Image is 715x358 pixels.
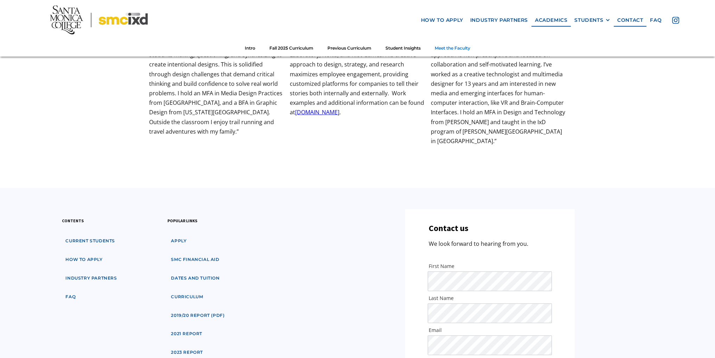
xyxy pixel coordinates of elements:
[238,42,262,55] a: Intro
[167,235,190,248] a: apply
[62,290,79,303] a: faq
[290,22,425,117] p: [PERSON_NAME] is an Internal Communications and Employee Engagement strategist whose portfolio in...
[62,253,106,266] a: how to apply
[167,272,223,285] a: dates and tuition
[431,22,566,146] p: “My goal is to help students discover what they’re truly passionate about, and give them the tool...
[167,253,223,266] a: SMC financial aid
[574,17,603,23] div: STUDENTS
[295,108,339,116] a: [DOMAIN_NAME]
[531,14,571,27] a: Academics
[417,14,466,27] a: how to apply
[62,235,119,248] a: Current students
[646,14,665,27] a: faq
[428,42,477,55] a: Meet the Faculty
[429,327,551,334] label: Email
[262,42,320,55] a: Fall 2025 Curriculum
[50,6,148,34] img: Santa Monica College - SMC IxD logo
[320,42,378,55] a: Previous Curriculum
[429,239,528,249] p: We look forward to hearing from you.
[614,14,646,27] a: contact
[672,17,679,24] img: icon - instagram
[574,17,610,23] div: STUDENTS
[429,263,551,270] label: First Name
[467,14,531,27] a: industry partners
[62,217,84,224] h3: contents
[429,223,468,234] h3: Contact us
[62,272,120,285] a: industry partners
[167,217,197,224] h3: popular links
[149,22,284,136] p: “I aim to [PERSON_NAME] creative problem solvers and empathetic collaborators conscious of the im...
[378,42,428,55] a: Student Insights
[167,309,228,322] a: 2019/20 Report (pdf)
[167,290,206,303] a: curriculum
[429,295,551,302] label: Last Name
[167,327,206,340] a: 2021 Report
